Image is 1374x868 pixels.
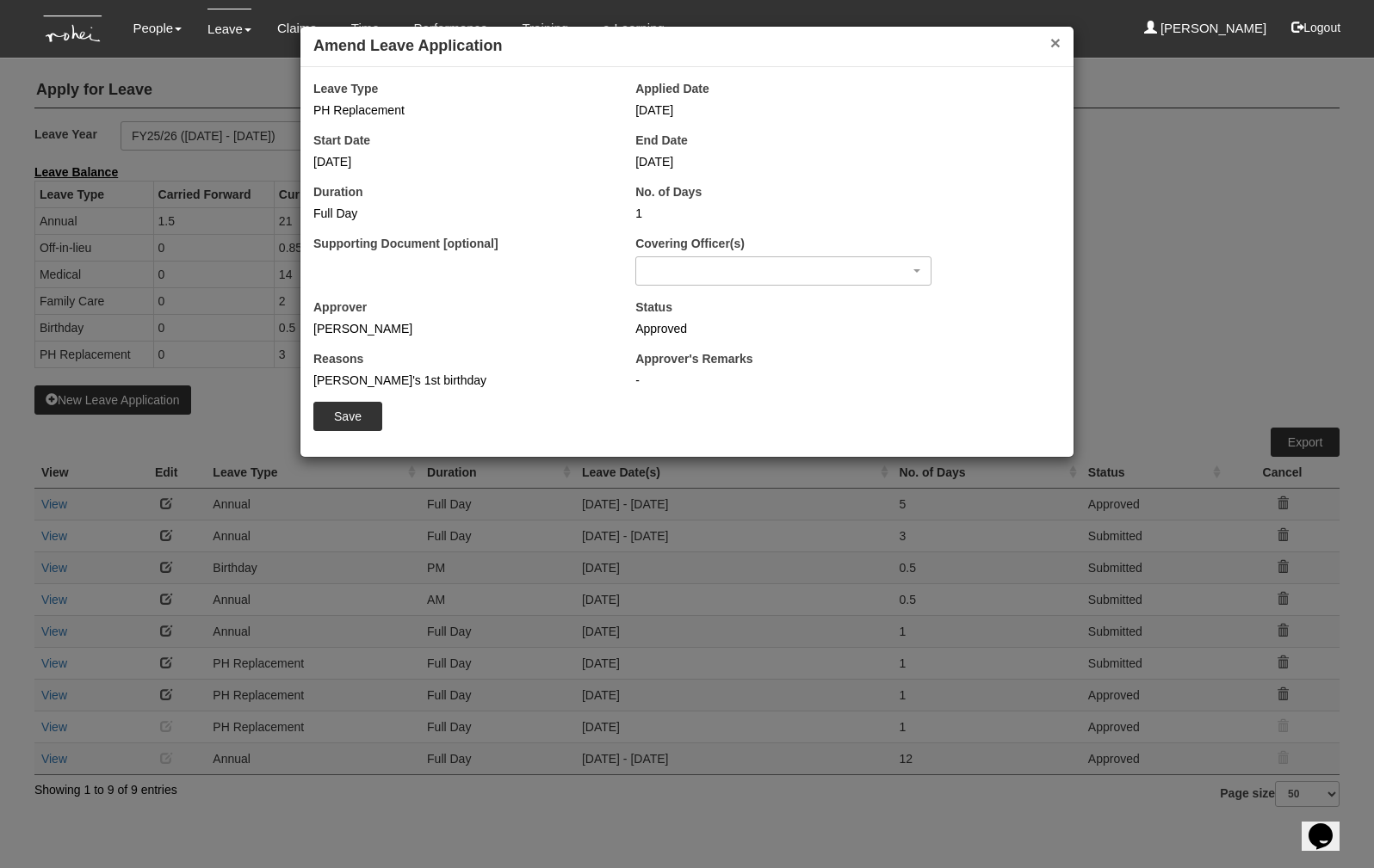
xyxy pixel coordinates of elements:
[635,132,688,149] label: End Date
[1302,799,1357,851] iframe: chat widget
[313,320,610,337] div: [PERSON_NAME]
[635,183,702,200] label: No. of Days
[313,235,498,252] label: Supporting Document [optional]
[313,205,610,222] div: Full Day
[313,350,363,367] label: Reasons
[635,102,931,119] div: [DATE]
[635,153,931,170] div: [DATE]
[635,235,745,252] label: Covering Officer(s)
[635,80,709,97] label: Applied Date
[313,80,378,97] label: Leave Type
[313,183,363,200] label: Duration
[635,205,931,222] div: 1
[313,132,370,149] label: Start Date
[1050,34,1061,52] button: ×
[635,320,931,337] div: Approved
[635,350,752,367] label: Approver's Remarks
[313,299,367,316] label: Approver
[313,372,610,389] div: [PERSON_NAME]'s 1st birthday
[313,153,610,170] div: [DATE]
[313,37,502,54] b: Amend Leave Application
[313,102,610,119] div: PH Replacement
[635,372,996,389] div: -
[635,299,672,316] label: Status
[313,402,382,431] input: Save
